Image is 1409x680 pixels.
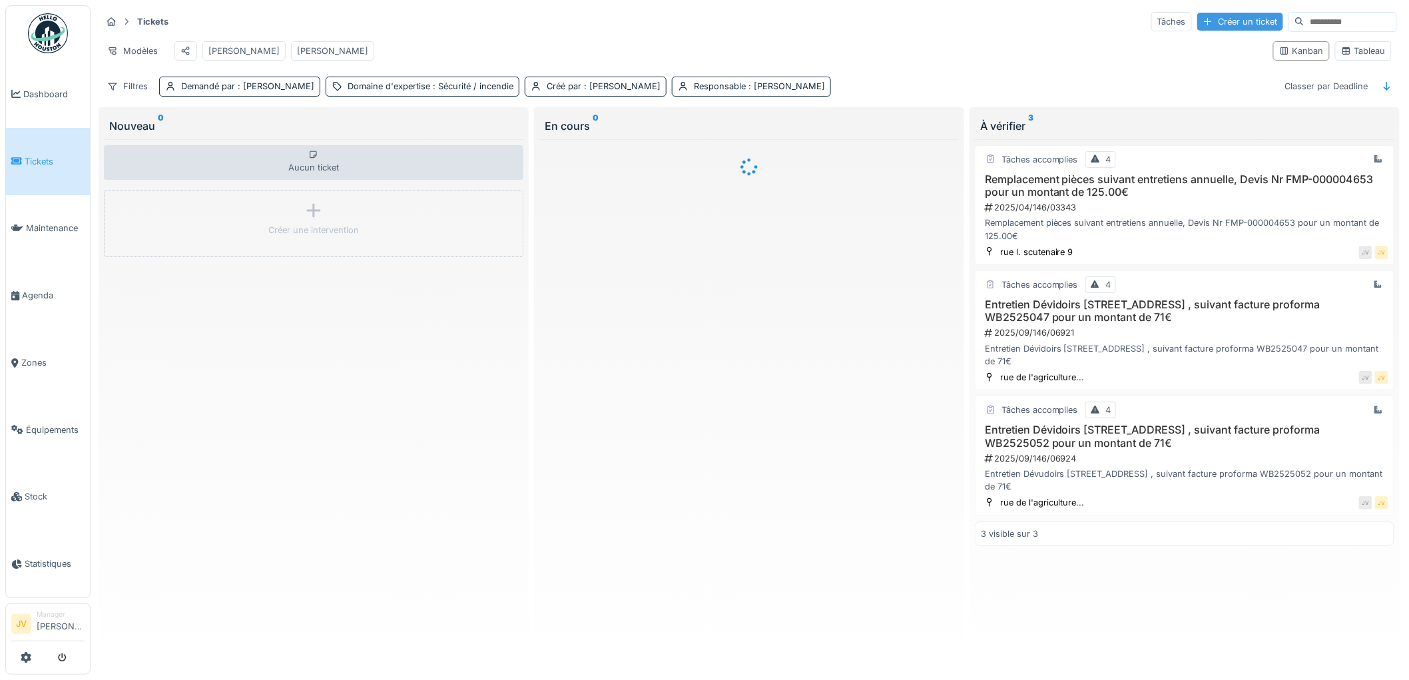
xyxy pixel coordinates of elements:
[1001,278,1078,291] div: Tâches accomplies
[981,342,1388,368] div: Entretien Dévidoirs [STREET_ADDRESS] , suivant facture proforma WB2525047 pour un montant de 71€
[694,80,825,93] div: Responsable
[1279,77,1374,96] div: Classer par Deadline
[104,145,523,180] div: Aucun ticket
[547,80,661,93] div: Créé par
[22,289,85,302] span: Agenda
[1106,404,1111,416] div: 4
[25,557,85,570] span: Statistiques
[26,222,85,234] span: Maintenance
[1151,12,1192,31] div: Tâches
[1001,404,1078,416] div: Tâches accomplies
[6,128,90,195] a: Tickets
[746,81,825,91] span: : [PERSON_NAME]
[981,468,1388,493] div: Entretien Dévudoirs [STREET_ADDRESS] , suivant facture proforma WB2525052 pour un montant de 71€
[581,81,661,91] span: : [PERSON_NAME]
[37,609,85,619] div: Manager
[297,45,368,57] div: [PERSON_NAME]
[11,609,85,641] a: JV Manager[PERSON_NAME]
[235,81,314,91] span: : [PERSON_NAME]
[1359,496,1372,510] div: JV
[6,329,90,396] a: Zones
[6,464,90,531] a: Stock
[109,118,518,134] div: Nouveau
[181,80,314,93] div: Demandé par
[1106,278,1111,291] div: 4
[101,77,154,96] div: Filtres
[208,45,280,57] div: [PERSON_NAME]
[132,15,174,28] strong: Tickets
[981,216,1388,242] div: Remplacement pièces suivant entretiens annuelle, Devis Nr FMP-000004653 pour un montant de 125.00€
[1106,153,1111,166] div: 4
[545,118,954,134] div: En cours
[1279,45,1324,57] div: Kanban
[1375,246,1388,259] div: JV
[1000,371,1085,384] div: rue de l'agriculture...
[1341,45,1386,57] div: Tableau
[26,424,85,436] span: Équipements
[984,326,1388,339] div: 2025/09/146/06921
[6,61,90,128] a: Dashboard
[268,224,359,236] div: Créer une intervention
[593,118,599,134] sup: 0
[6,396,90,464] a: Équipements
[981,527,1038,540] div: 3 visible sur 3
[430,81,513,91] span: : Sécurité / incendie
[984,201,1388,214] div: 2025/04/146/03343
[1359,246,1372,259] div: JV
[21,356,85,369] span: Zones
[1375,371,1388,384] div: JV
[1000,496,1085,509] div: rue de l'agriculture...
[1000,246,1073,258] div: rue l. scutenaire 9
[25,155,85,168] span: Tickets
[11,614,31,634] li: JV
[1001,153,1078,166] div: Tâches accomplies
[1197,13,1283,31] div: Créer un ticket
[101,41,164,61] div: Modèles
[981,173,1388,198] h3: Remplacement pièces suivant entretiens annuelle, Devis Nr FMP-000004653 pour un montant de 125.00€
[6,262,90,329] a: Agenda
[984,452,1388,465] div: 2025/09/146/06924
[1028,118,1033,134] sup: 3
[6,530,90,597] a: Statistiques
[980,118,1389,134] div: À vérifier
[348,80,513,93] div: Domaine d'expertise
[1375,496,1388,510] div: JV
[25,490,85,503] span: Stock
[37,609,85,638] li: [PERSON_NAME]
[1359,371,1372,384] div: JV
[28,13,68,53] img: Badge_color-CXgf-gQk.svg
[158,118,164,134] sup: 0
[23,88,85,101] span: Dashboard
[6,195,90,262] a: Maintenance
[981,424,1388,449] h3: Entretien Dévidoirs [STREET_ADDRESS] , suivant facture proforma WB2525052 pour un montant de 71€
[981,298,1388,324] h3: Entretien Dévidoirs [STREET_ADDRESS] , suivant facture proforma WB2525047 pour un montant de 71€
